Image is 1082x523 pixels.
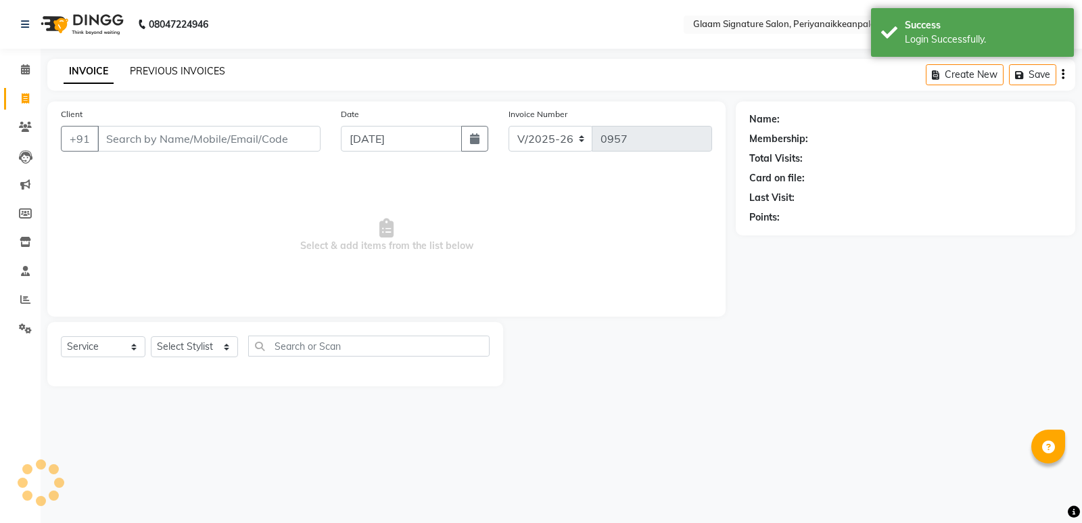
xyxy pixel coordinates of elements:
[749,210,780,225] div: Points:
[248,336,490,357] input: Search or Scan
[130,65,225,77] a: PREVIOUS INVOICES
[34,5,127,43] img: logo
[97,126,321,152] input: Search by Name/Mobile/Email/Code
[61,108,83,120] label: Client
[509,108,567,120] label: Invoice Number
[749,171,805,185] div: Card on file:
[749,191,795,205] div: Last Visit:
[149,5,208,43] b: 08047224946
[61,126,99,152] button: +91
[926,64,1004,85] button: Create New
[1009,64,1056,85] button: Save
[749,132,808,146] div: Membership:
[749,152,803,166] div: Total Visits:
[64,60,114,84] a: INVOICE
[905,32,1064,47] div: Login Successfully.
[341,108,359,120] label: Date
[749,112,780,127] div: Name:
[61,168,712,303] span: Select & add items from the list below
[905,18,1064,32] div: Success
